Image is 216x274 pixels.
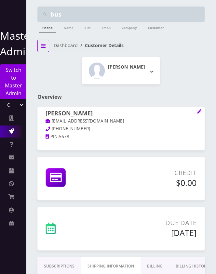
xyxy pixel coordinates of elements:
[37,39,205,57] nav: breadcrumb
[108,64,145,70] h2: [PERSON_NAME]
[46,110,196,118] h1: [PERSON_NAME]
[46,178,196,188] h5: $0.00
[81,22,94,32] a: SIM
[61,22,77,32] a: Name
[39,22,56,33] a: Phone
[145,22,167,32] a: Customer
[59,134,69,139] span: 5678
[46,168,196,178] p: Credit
[46,218,196,228] p: Due Date
[54,42,78,48] a: Dashboard
[46,134,59,140] a: PIN:
[52,126,90,132] span: [PHONE_NUMBER]
[78,42,124,49] li: Customer Details
[50,8,203,20] input: Search Teltik
[37,94,205,100] h1: Overview
[118,22,140,32] a: Company
[46,118,124,124] a: [EMAIL_ADDRESS][DOMAIN_NAME]
[82,57,160,84] button: [PERSON_NAME]
[46,228,196,238] h5: [DATE]
[98,22,114,32] a: Email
